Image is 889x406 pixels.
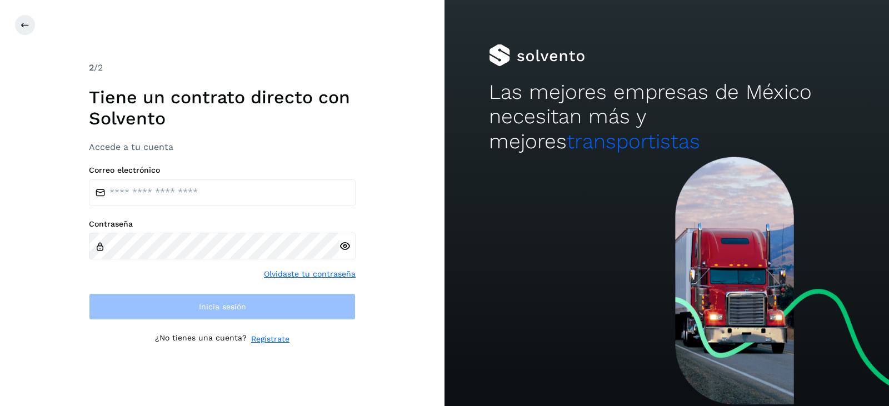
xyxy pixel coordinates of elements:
a: Regístrate [251,333,289,345]
h1: Tiene un contrato directo con Solvento [89,87,356,129]
p: ¿No tienes una cuenta? [155,333,247,345]
h3: Accede a tu cuenta [89,142,356,152]
button: Inicia sesión [89,293,356,320]
a: Olvidaste tu contraseña [264,268,356,280]
label: Contraseña [89,219,356,229]
div: /2 [89,61,356,74]
span: 2 [89,62,94,73]
label: Correo electrónico [89,166,356,175]
h2: Las mejores empresas de México necesitan más y mejores [489,80,845,154]
span: Inicia sesión [199,303,246,310]
span: transportistas [567,129,700,153]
